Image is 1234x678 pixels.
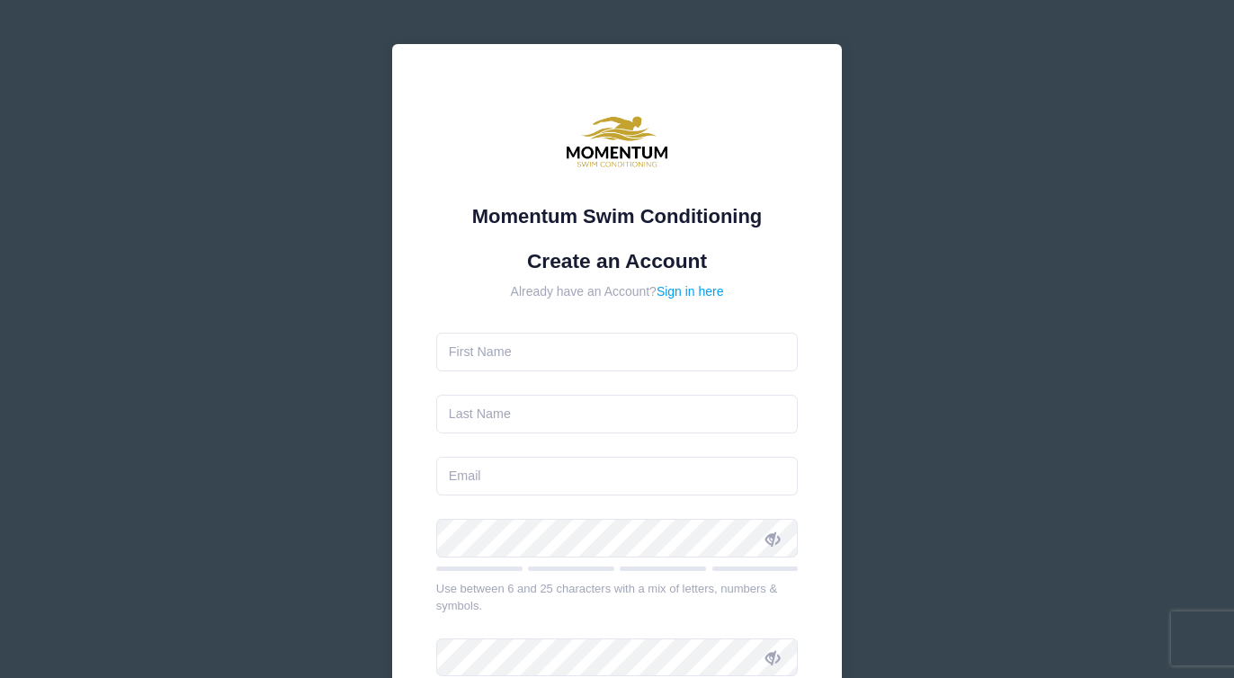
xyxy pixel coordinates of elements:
[436,580,799,615] div: Use between 6 and 25 characters with a mix of letters, numbers & symbols.
[436,333,799,371] input: First Name
[436,249,799,273] h1: Create an Account
[436,457,799,495] input: Email
[436,395,799,433] input: Last Name
[436,201,799,231] div: Momentum Swim Conditioning
[563,88,671,196] img: Momentum Swim Conditioning
[657,284,724,299] a: Sign in here
[436,282,799,301] div: Already have an Account?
